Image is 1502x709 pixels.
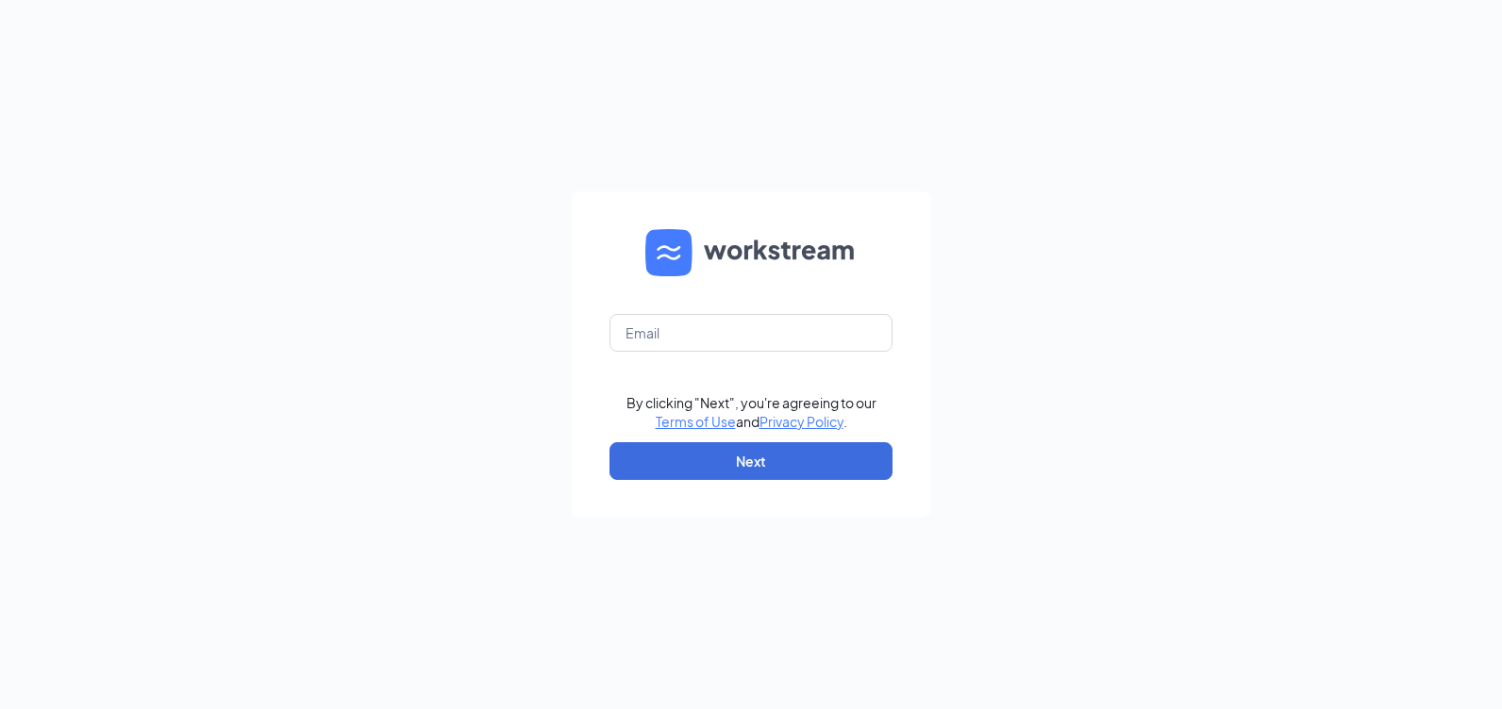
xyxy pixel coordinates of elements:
div: By clicking "Next", you're agreeing to our and . [626,393,876,431]
img: WS logo and Workstream text [645,229,857,276]
input: Email [609,314,893,352]
a: Terms of Use [656,413,736,430]
button: Next [609,442,893,480]
a: Privacy Policy [759,413,843,430]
